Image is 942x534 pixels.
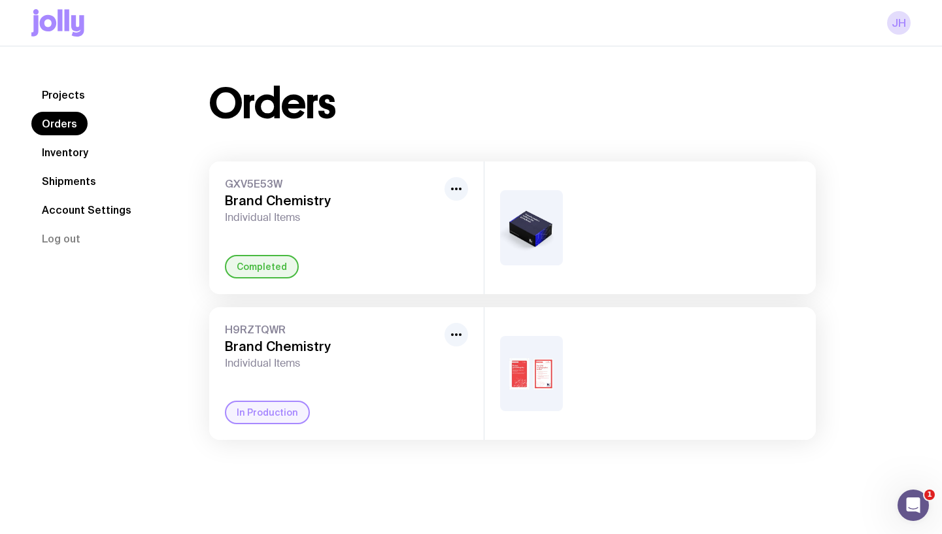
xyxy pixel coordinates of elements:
a: Account Settings [31,198,142,222]
iframe: Intercom live chat [898,490,929,521]
span: Individual Items [225,211,439,224]
span: 1 [924,490,935,500]
a: JH [887,11,911,35]
a: Shipments [31,169,107,193]
h1: Orders [209,83,335,125]
h3: Brand Chemistry [225,193,439,209]
a: Orders [31,112,88,135]
div: Completed [225,255,299,278]
span: Individual Items [225,357,439,370]
span: H9RZTQWR [225,323,439,336]
h3: Brand Chemistry [225,339,439,354]
a: Projects [31,83,95,107]
button: Log out [31,227,91,250]
a: Inventory [31,141,99,164]
div: In Production [225,401,310,424]
span: GXV5E53W [225,177,439,190]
